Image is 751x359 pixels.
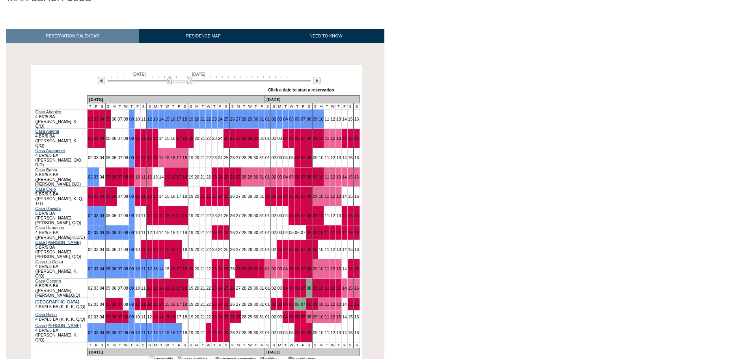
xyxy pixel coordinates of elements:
a: 13 [153,175,158,179]
a: 18 [183,175,187,179]
a: 08 [123,136,128,141]
a: 17 [177,117,181,121]
a: 06 [112,136,116,141]
a: 15 [165,175,170,179]
a: 06 [112,194,116,199]
a: 04 [100,213,104,218]
a: 12 [147,117,152,121]
a: 05 [289,117,294,121]
a: 23 [212,155,217,160]
a: 16 [354,213,359,218]
a: 11 [141,136,146,141]
a: 10 [319,194,323,199]
a: 11 [141,117,146,121]
a: 03 [277,136,282,141]
a: 03 [94,213,99,218]
a: 19 [189,117,194,121]
a: 06 [295,117,300,121]
a: 23 [212,213,217,218]
a: 20 [194,136,199,141]
a: 29 [248,117,252,121]
a: RESIDENCE MAP [139,29,268,43]
a: 11 [141,230,146,235]
a: 11 [141,175,146,179]
a: 30 [253,213,258,218]
a: 19 [189,194,194,199]
a: 13 [153,230,158,235]
a: 11 [141,155,146,160]
a: 24 [218,194,223,199]
a: 09 [129,194,134,199]
a: 20 [194,117,199,121]
a: 26 [230,194,235,199]
a: 23 [212,136,217,141]
a: 12 [147,136,152,141]
a: 15 [165,213,170,218]
a: 07 [117,117,122,121]
a: 15 [348,213,353,218]
a: 14 [342,117,347,121]
a: 24 [218,117,223,121]
a: 21 [200,155,205,160]
a: 24 [218,155,223,160]
a: 08 [123,230,128,235]
a: 25 [224,175,229,179]
img: Next [313,77,321,84]
a: 01 [265,155,270,160]
a: 04 [283,175,288,179]
a: 16 [354,136,359,141]
a: 05 [106,230,111,235]
a: 22 [206,117,211,121]
a: 09 [313,155,318,160]
a: 27 [236,213,240,218]
a: 03 [277,155,282,160]
a: 14 [159,175,164,179]
a: 07 [117,230,122,235]
a: 08 [307,117,311,121]
a: 22 [206,136,211,141]
a: 15 [165,136,170,141]
a: 25 [224,117,229,121]
a: 11 [324,194,329,199]
a: 11 [324,213,329,218]
a: 13 [336,155,341,160]
a: 29 [248,155,252,160]
a: 07 [117,136,122,141]
a: 15 [348,194,353,199]
a: 13 [153,136,158,141]
a: 17 [177,136,181,141]
a: 20 [194,213,199,218]
a: 03 [94,155,99,160]
a: 19 [189,175,194,179]
a: 09 [129,175,134,179]
a: 05 [289,194,294,199]
a: 02 [272,194,276,199]
a: 15 [165,117,170,121]
a: 10 [135,213,140,218]
a: 02 [272,213,276,218]
a: 28 [242,175,246,179]
a: 29 [248,136,252,141]
a: 08 [307,175,311,179]
a: 06 [295,194,300,199]
a: 14 [342,213,347,218]
a: 11 [324,155,329,160]
a: 03 [94,230,99,235]
a: 09 [313,194,318,199]
a: 23 [212,117,217,121]
a: 09 [313,117,318,121]
a: 04 [100,230,104,235]
a: 29 [248,175,252,179]
a: 04 [283,117,288,121]
a: 21 [200,194,205,199]
a: 28 [242,155,246,160]
a: 07 [301,194,306,199]
a: RESERVATION CALENDAR [6,29,139,43]
a: 04 [100,136,104,141]
a: 12 [147,230,152,235]
a: 10 [135,194,140,199]
a: 14 [159,117,164,121]
a: 23 [212,194,217,199]
a: Casa Gaviota [35,206,61,211]
a: 16 [171,213,175,218]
